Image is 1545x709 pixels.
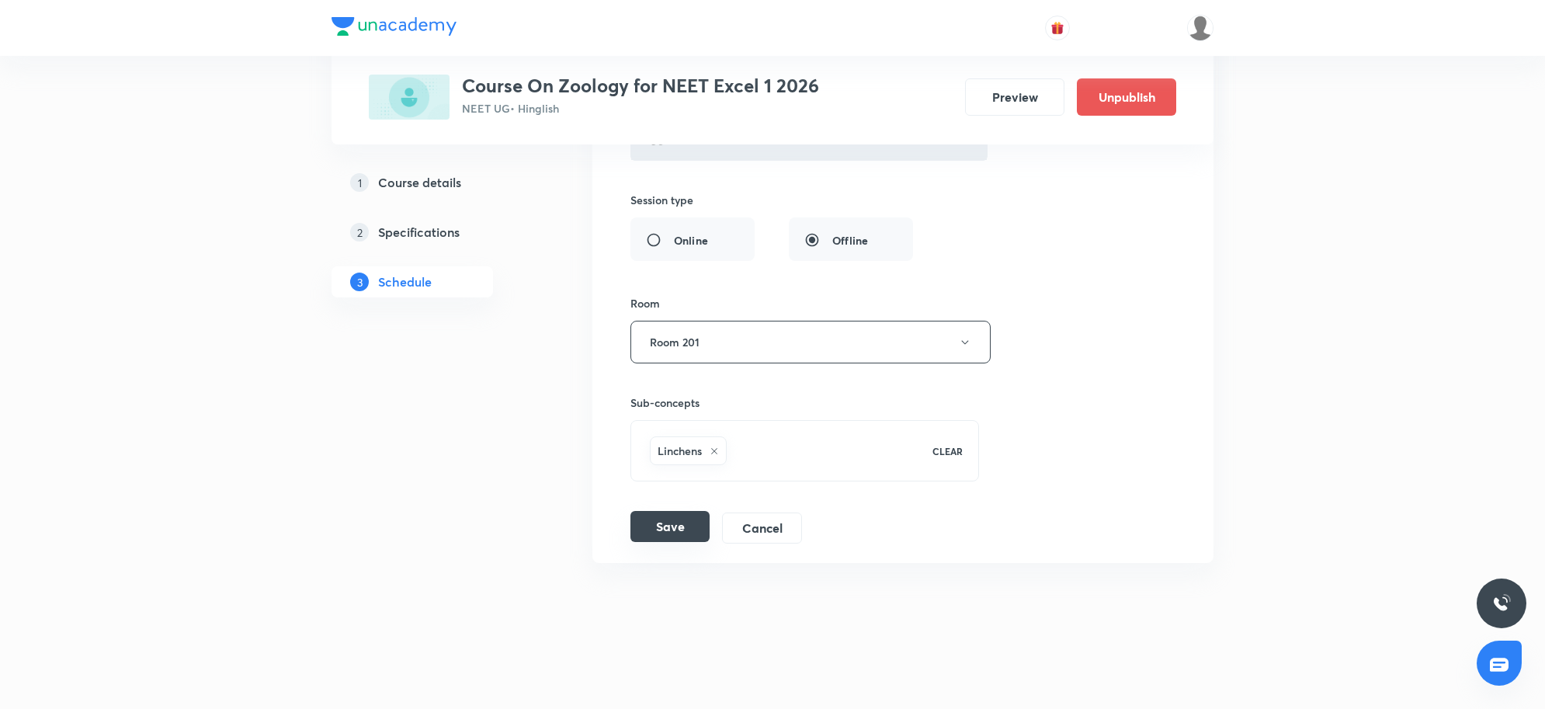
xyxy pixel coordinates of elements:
img: Devendra Kumar [1187,15,1213,41]
button: avatar [1045,16,1070,40]
a: 1Course details [332,167,543,198]
p: NEET UG • Hinglish [462,100,819,116]
img: ttu [1492,594,1511,613]
button: Cancel [722,513,802,544]
img: Company Logo [332,17,457,36]
p: 1 [350,173,369,192]
button: Preview [965,78,1064,116]
button: Room 201 [630,321,991,363]
a: Company Logo [332,17,457,40]
h6: Sub-concepts [630,394,979,411]
h6: Room [630,295,660,311]
img: avatar [1050,21,1064,35]
p: 2 [350,223,369,242]
h5: Course details [378,173,461,192]
h5: Schedule [378,273,432,291]
p: CLEAR [932,444,963,458]
p: 3 [350,273,369,291]
h5: Specifications [378,223,460,242]
h6: Session type [630,192,693,208]
button: Save [630,511,710,542]
h6: Linchens [658,443,702,459]
h3: Course On Zoology for NEET Excel 1 2026 [462,75,819,97]
button: Unpublish [1077,78,1176,116]
img: 3124CC07-AB95-4349-9320-9AC1E6C0F1E6_plus.png [369,75,450,120]
a: 2Specifications [332,217,543,248]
